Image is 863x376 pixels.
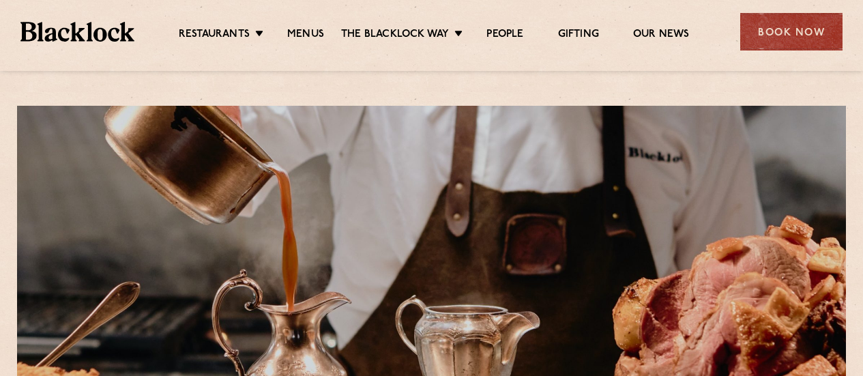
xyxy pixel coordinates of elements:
[633,28,690,43] a: Our News
[558,28,599,43] a: Gifting
[20,22,134,41] img: BL_Textured_Logo-footer-cropped.svg
[740,13,843,50] div: Book Now
[179,28,250,43] a: Restaurants
[341,28,449,43] a: The Blacklock Way
[486,28,523,43] a: People
[287,28,324,43] a: Menus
